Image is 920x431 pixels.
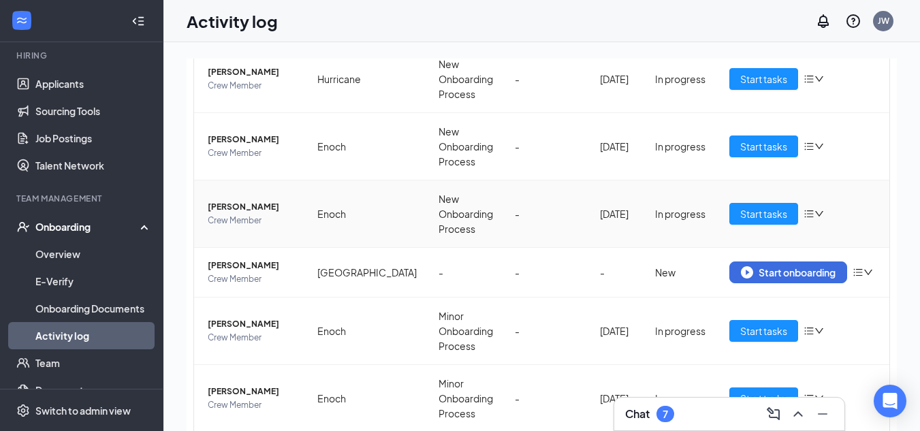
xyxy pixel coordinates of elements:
span: Start tasks [740,71,787,86]
svg: Notifications [815,13,831,29]
svg: UserCheck [16,220,30,234]
span: [PERSON_NAME] [208,200,296,214]
div: JW [878,15,889,27]
span: Start tasks [740,391,787,406]
span: bars [853,267,863,278]
div: - [515,71,578,86]
button: ComposeMessage [763,403,784,425]
span: down [814,74,824,84]
span: down [814,142,824,151]
a: Sourcing Tools [35,97,152,125]
div: - [515,391,578,406]
h3: Chat [625,406,650,421]
span: bars [804,393,814,404]
div: [DATE] [600,139,633,154]
span: down [863,268,873,277]
div: Onboarding [35,220,140,234]
button: Start tasks [729,387,798,409]
button: Start tasks [729,320,798,342]
a: Talent Network [35,152,152,179]
button: ChevronUp [787,403,809,425]
td: New Onboarding Process [428,46,504,113]
div: In progress [655,139,708,154]
a: Overview [35,240,152,268]
div: Start onboarding [741,266,836,278]
td: Hurricane [306,46,428,113]
button: Start onboarding [729,261,847,283]
div: New [655,265,708,280]
td: [GEOGRAPHIC_DATA] [306,248,428,298]
a: Applicants [35,70,152,97]
td: - [428,248,504,298]
a: Team [35,349,152,377]
td: Enoch [306,113,428,180]
h1: Activity log [187,10,278,33]
span: bars [804,208,814,219]
span: Start tasks [740,323,787,338]
div: [DATE] [600,71,633,86]
svg: WorkstreamLogo [15,14,29,27]
div: [DATE] [600,391,633,406]
button: Minimize [812,403,834,425]
td: Enoch [306,180,428,248]
span: bars [804,74,814,84]
button: Start tasks [729,203,798,225]
span: Crew Member [208,272,296,286]
a: Documents [35,377,152,404]
div: Team Management [16,193,149,204]
div: [DATE] [600,323,633,338]
div: - [515,265,578,280]
button: Start tasks [729,135,798,157]
div: - [515,206,578,221]
span: [PERSON_NAME] [208,259,296,272]
td: New Onboarding Process [428,180,504,248]
td: Minor Onboarding Process [428,298,504,365]
div: - [515,323,578,338]
span: Crew Member [208,331,296,345]
span: [PERSON_NAME] [208,65,296,79]
div: Switch to admin view [35,404,131,417]
svg: Minimize [814,406,831,422]
div: In progress [655,323,708,338]
span: Crew Member [208,398,296,412]
div: Hiring [16,50,149,61]
span: down [814,209,824,219]
td: Enoch [306,298,428,365]
span: Start tasks [740,139,787,154]
div: - [515,139,578,154]
span: Crew Member [208,79,296,93]
span: bars [804,141,814,152]
span: down [814,326,824,336]
div: In progress [655,391,708,406]
svg: ComposeMessage [765,406,782,422]
span: down [814,394,824,403]
span: Crew Member [208,146,296,160]
svg: Settings [16,404,30,417]
svg: Collapse [131,14,145,28]
div: [DATE] [600,206,633,221]
a: E-Verify [35,268,152,295]
div: 7 [663,409,668,420]
span: [PERSON_NAME] [208,317,296,331]
span: bars [804,325,814,336]
svg: QuestionInfo [845,13,861,29]
a: Job Postings [35,125,152,152]
span: Start tasks [740,206,787,221]
div: In progress [655,206,708,221]
td: - [589,248,644,298]
span: [PERSON_NAME] [208,385,296,398]
td: New Onboarding Process [428,113,504,180]
span: [PERSON_NAME] [208,133,296,146]
span: Crew Member [208,214,296,227]
a: Onboarding Documents [35,295,152,322]
div: In progress [655,71,708,86]
svg: ChevronUp [790,406,806,422]
a: Activity log [35,322,152,349]
div: Open Intercom Messenger [874,385,906,417]
button: Start tasks [729,68,798,90]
